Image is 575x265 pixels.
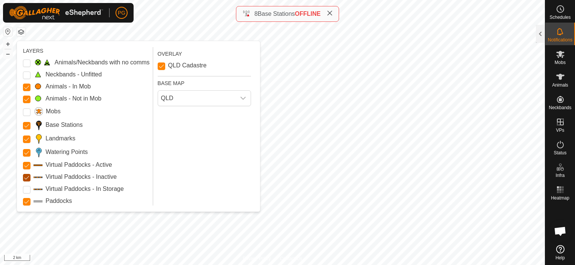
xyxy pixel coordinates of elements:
[545,242,575,263] a: Help
[555,256,565,260] span: Help
[555,173,564,178] span: Infra
[549,15,570,20] span: Schedules
[23,47,150,55] div: LAYERS
[168,62,207,69] label: QLD Cadastre
[46,134,75,143] label: Landmarks
[295,11,321,17] span: OFFLINE
[555,60,566,65] span: Mobs
[46,107,61,116] label: Mobs
[158,76,251,87] div: BASE MAP
[552,83,568,87] span: Animals
[258,11,295,17] span: Base Stations
[46,70,102,79] label: Neckbands - Unfitted
[3,40,12,49] button: +
[46,196,72,206] label: Paddocks
[254,11,258,17] span: 8
[3,49,12,58] button: –
[551,196,569,200] span: Heatmap
[3,27,12,36] button: Reset Map
[549,105,571,110] span: Neckbands
[158,47,251,58] div: OVERLAY
[9,6,103,20] img: Gallagher Logo
[46,82,91,91] label: Animals - In Mob
[554,151,566,155] span: Status
[549,220,572,242] a: Open chat
[46,148,88,157] label: Watering Points
[158,91,236,106] span: QLD
[280,255,302,262] a: Contact Us
[118,9,125,17] span: PG
[55,58,150,67] label: Animals/Neckbands with no comms
[236,91,251,106] div: dropdown trigger
[556,128,564,132] span: VPs
[46,94,102,103] label: Animals - Not in Mob
[46,160,112,169] label: Virtual Paddocks - Active
[548,38,572,42] span: Notifications
[46,184,124,193] label: Virtual Paddocks - In Storage
[17,27,26,37] button: Map Layers
[243,255,271,262] a: Privacy Policy
[46,172,117,181] label: Virtual Paddocks - Inactive
[46,120,83,129] label: Base Stations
